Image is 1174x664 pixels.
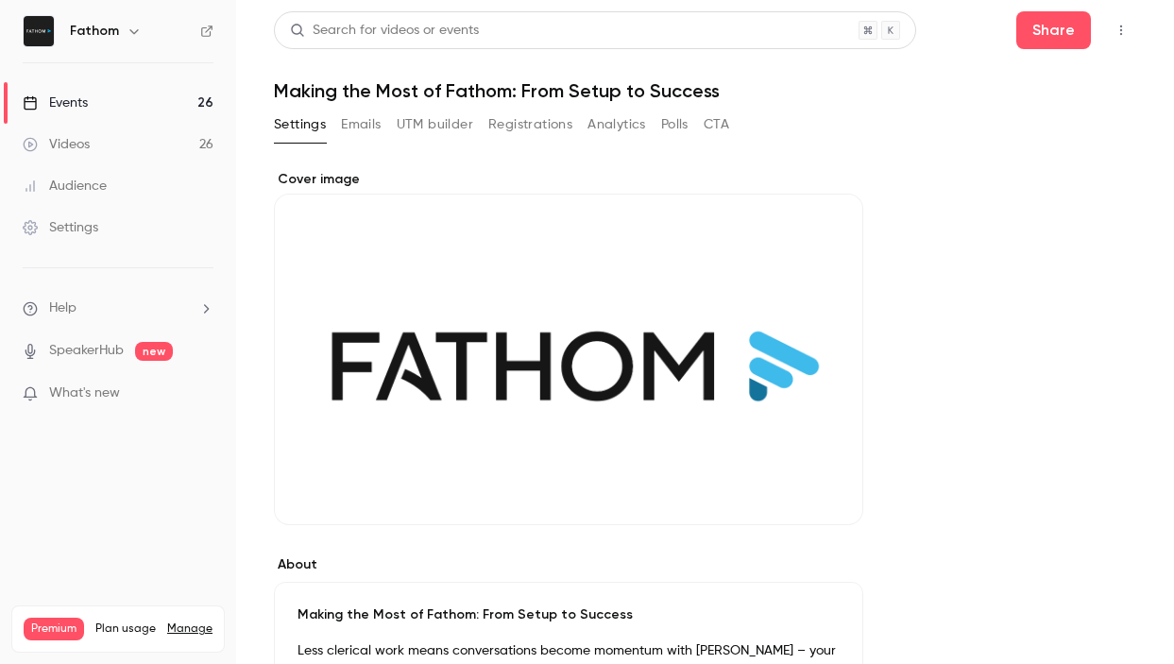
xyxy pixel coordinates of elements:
[23,177,107,196] div: Audience
[274,170,863,525] section: Cover image
[274,170,863,189] label: Cover image
[167,621,213,637] a: Manage
[397,110,473,140] button: UTM builder
[135,342,173,361] span: new
[274,110,326,140] button: Settings
[23,135,90,154] div: Videos
[274,555,863,574] label: About
[49,298,77,318] span: Help
[661,110,689,140] button: Polls
[24,618,84,640] span: Premium
[191,385,213,402] iframe: Noticeable Trigger
[274,79,1136,102] h1: Making the Most of Fathom: From Setup to Success
[341,110,381,140] button: Emails
[70,22,119,41] h6: Fathom
[49,341,124,361] a: SpeakerHub
[298,605,840,624] p: Making the Most of Fathom: From Setup to Success
[49,383,120,403] span: What's new
[95,621,156,637] span: Plan usage
[24,16,54,46] img: Fathom
[587,110,646,140] button: Analytics
[290,21,479,41] div: Search for videos or events
[23,218,98,237] div: Settings
[488,110,572,140] button: Registrations
[23,94,88,112] div: Events
[1016,11,1091,49] button: Share
[23,298,213,318] li: help-dropdown-opener
[704,110,729,140] button: CTA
